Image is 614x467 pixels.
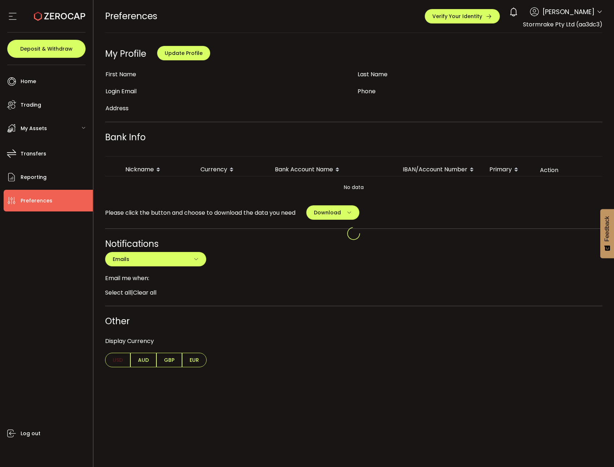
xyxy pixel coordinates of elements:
[600,209,614,258] button: Feedback - Show survey
[21,123,47,134] span: My Assets
[21,172,47,183] span: Reporting
[21,100,41,110] span: Trading
[21,196,52,206] span: Preferences
[21,76,36,87] span: Home
[20,46,73,51] span: Deposit & Withdraw
[21,428,40,439] span: Log out
[7,40,86,58] button: Deposit & Withdraw
[21,149,46,159] span: Transfers
[604,216,610,241] span: Feedback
